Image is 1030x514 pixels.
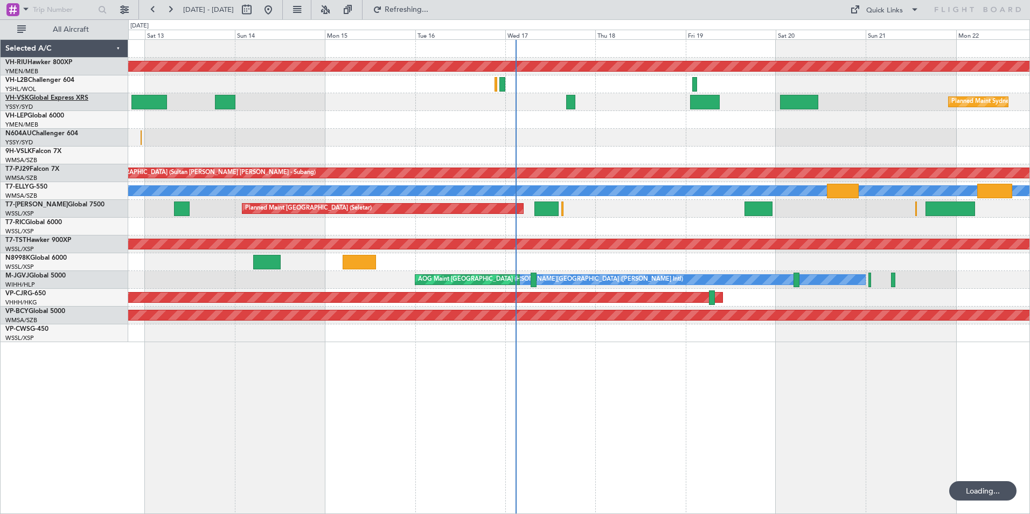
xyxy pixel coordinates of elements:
div: Sun 21 [866,30,956,39]
a: 9H-VSLKFalcon 7X [5,148,61,155]
span: VP-CWS [5,326,30,332]
div: [DATE] [130,22,149,31]
div: Thu 18 [595,30,685,39]
span: VP-BCY [5,308,29,315]
span: T7-[PERSON_NAME] [5,202,68,208]
a: WSSL/XSP [5,210,34,218]
span: N8998K [5,255,30,261]
span: [DATE] - [DATE] [183,5,234,15]
span: N604AU [5,130,32,137]
div: Loading... [949,481,1017,501]
a: WMSA/SZB [5,174,37,182]
a: WMSA/SZB [5,192,37,200]
span: 9H-VSLK [5,148,32,155]
span: T7-ELLY [5,184,29,190]
span: VH-VSK [5,95,29,101]
a: VH-VSKGlobal Express XRS [5,95,88,101]
button: Refreshing... [368,1,433,18]
a: VP-CJRG-650 [5,290,46,297]
button: All Aircraft [12,21,117,38]
div: Planned Maint [GEOGRAPHIC_DATA] (Seletar) [245,200,372,217]
a: WSSL/XSP [5,227,34,235]
a: M-JGVJGlobal 5000 [5,273,66,279]
a: YMEN/MEB [5,67,38,75]
a: N8998KGlobal 6000 [5,255,67,261]
div: Planned Maint [GEOGRAPHIC_DATA] (Sultan [PERSON_NAME] [PERSON_NAME] - Subang) [65,165,316,181]
div: Tue 16 [415,30,505,39]
span: T7-RIC [5,219,25,226]
div: Quick Links [866,5,903,16]
span: All Aircraft [28,26,114,33]
div: Wed 17 [505,30,595,39]
a: WMSA/SZB [5,316,37,324]
div: Fri 19 [686,30,776,39]
a: VP-BCYGlobal 5000 [5,308,65,315]
a: VH-LEPGlobal 6000 [5,113,64,119]
a: WMSA/SZB [5,156,37,164]
div: [PERSON_NAME][GEOGRAPHIC_DATA] ([PERSON_NAME] Intl) [508,272,683,288]
a: VH-RIUHawker 800XP [5,59,72,66]
a: VH-L2BChallenger 604 [5,77,74,84]
button: Quick Links [845,1,924,18]
a: YSSY/SYD [5,103,33,111]
a: VP-CWSG-450 [5,326,48,332]
a: WSSL/XSP [5,334,34,342]
a: T7-ELLYG-550 [5,184,47,190]
a: N604AUChallenger 604 [5,130,78,137]
div: Sat 20 [776,30,866,39]
span: Refreshing... [384,6,429,13]
div: AOG Maint [GEOGRAPHIC_DATA] (Halim Intl) [418,272,544,288]
span: VH-RIU [5,59,27,66]
a: WSSL/XSP [5,263,34,271]
a: YSHL/WOL [5,85,36,93]
span: VP-CJR [5,290,27,297]
span: M-JGVJ [5,273,29,279]
div: Sat 13 [145,30,235,39]
div: Sun 14 [235,30,325,39]
a: YMEN/MEB [5,121,38,129]
span: T7-PJ29 [5,166,30,172]
a: VHHH/HKG [5,298,37,307]
a: T7-[PERSON_NAME]Global 7500 [5,202,105,208]
a: WSSL/XSP [5,245,34,253]
a: T7-TSTHawker 900XP [5,237,71,244]
a: YSSY/SYD [5,138,33,147]
span: T7-TST [5,237,26,244]
span: VH-L2B [5,77,28,84]
a: WIHH/HLP [5,281,35,289]
a: T7-PJ29Falcon 7X [5,166,59,172]
a: T7-RICGlobal 6000 [5,219,62,226]
span: VH-LEP [5,113,27,119]
div: Mon 15 [325,30,415,39]
input: Trip Number [33,2,95,18]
